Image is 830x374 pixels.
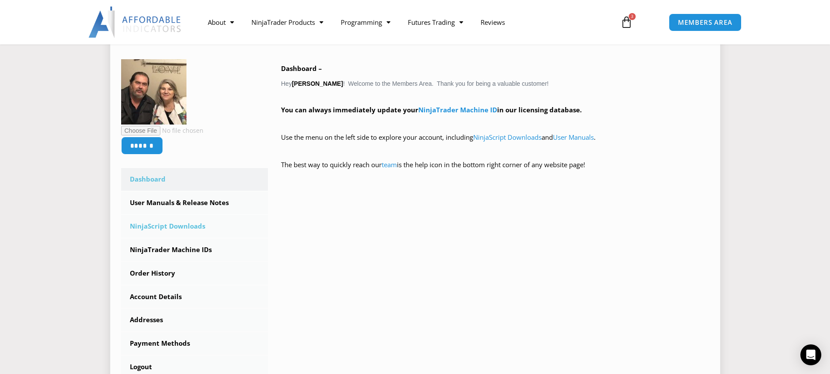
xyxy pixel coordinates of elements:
[418,105,497,114] a: NinjaTrader Machine ID
[121,215,268,238] a: NinjaScript Downloads
[473,133,542,142] a: NinjaScript Downloads
[399,12,472,32] a: Futures Trading
[121,239,268,261] a: NinjaTrader Machine IDs
[800,344,821,365] div: Open Intercom Messenger
[553,133,594,142] a: User Manuals
[607,10,646,35] a: 3
[121,262,268,285] a: Order History
[678,19,732,26] span: MEMBERS AREA
[121,192,268,214] a: User Manuals & Release Notes
[121,309,268,331] a: Addresses
[472,12,514,32] a: Reviews
[121,59,186,125] img: 84cda89d9ca73c57d90bf456ba3da10e8c84655b40725b074236390ee8af5b8c
[88,7,182,38] img: LogoAI | Affordable Indicators – NinjaTrader
[281,159,709,183] p: The best way to quickly reach our is the help icon in the bottom right corner of any website page!
[281,131,709,156] p: Use the menu on the left side to explore your account, including and .
[199,12,243,32] a: About
[121,332,268,355] a: Payment Methods
[281,105,582,114] strong: You can always immediately update your in our licensing database.
[629,13,636,20] span: 3
[332,12,399,32] a: Programming
[199,12,610,32] nav: Menu
[292,80,343,87] strong: [PERSON_NAME]
[281,63,709,183] div: Hey ! Welcome to the Members Area. Thank you for being a valuable customer!
[243,12,332,32] a: NinjaTrader Products
[121,286,268,308] a: Account Details
[382,160,397,169] a: team
[121,168,268,191] a: Dashboard
[281,64,322,73] b: Dashboard –
[669,13,742,31] a: MEMBERS AREA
